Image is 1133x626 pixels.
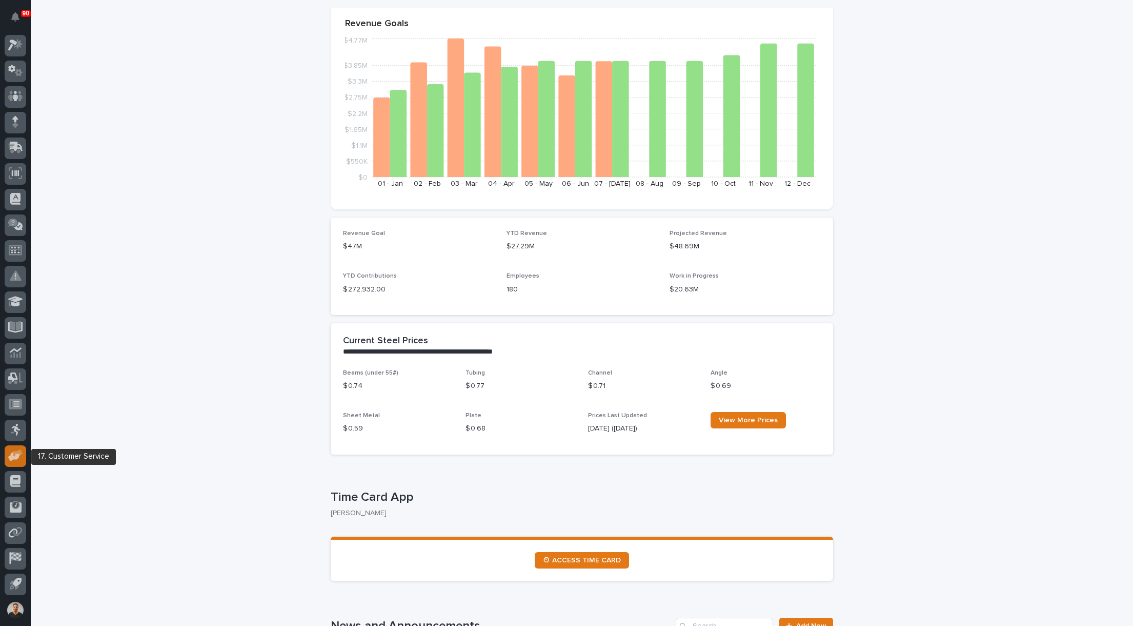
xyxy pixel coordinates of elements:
p: $20.63M [670,284,821,295]
p: 90 [23,10,29,17]
div: Notifications90 [13,12,26,29]
text: 05 - May [524,180,553,187]
tspan: $4.77M [343,37,368,44]
text: 03 - Mar [451,180,478,187]
span: View More Prices [719,417,778,424]
p: [PERSON_NAME] [331,509,825,518]
span: Tubing [466,370,485,376]
text: 04 - Apr [488,180,515,187]
span: Revenue Goal [343,230,385,237]
text: 07 - [DATE] [594,180,631,187]
text: 02 - Feb [414,180,441,187]
tspan: $3.85M [343,62,368,69]
button: Notifications [5,6,26,28]
p: $ 0.69 [711,381,821,392]
p: $ 0.59 [343,423,453,434]
tspan: $2.2M [348,110,368,117]
p: $ 0.74 [343,381,453,392]
p: $48.69M [670,241,821,252]
span: Angle [711,370,727,376]
span: YTD Contributions [343,273,397,279]
p: $ 0.68 [466,423,576,434]
p: [DATE] ([DATE]) [588,423,698,434]
p: 180 [507,284,658,295]
p: $ 272,932.00 [343,284,494,295]
p: $27.29M [507,241,658,252]
tspan: $1.1M [351,142,368,149]
span: Employees [507,273,539,279]
span: Channel [588,370,612,376]
tspan: $3.3M [348,78,368,85]
text: 01 - Jan [378,180,403,187]
p: $ 0.71 [588,381,698,392]
span: YTD Revenue [507,230,547,237]
span: Plate [466,413,481,419]
a: ⏲ ACCESS TIME CARD [535,552,629,569]
text: 12 - Dec [784,180,811,187]
tspan: $0 [358,174,368,181]
text: 06 - Jun [562,180,589,187]
span: Beams (under 55#) [343,370,398,376]
span: Projected Revenue [670,230,727,237]
span: ⏲ ACCESS TIME CARD [543,557,621,564]
tspan: $1.65M [345,126,368,133]
tspan: $2.75M [344,94,368,101]
tspan: $550K [346,158,368,165]
p: Time Card App [331,490,829,505]
a: View More Prices [711,412,786,428]
text: 09 - Sep [672,180,701,187]
text: 08 - Aug [636,180,663,187]
text: 10 - Oct [711,180,736,187]
span: Sheet Metal [343,413,380,419]
p: Revenue Goals [345,18,819,30]
h2: Current Steel Prices [343,336,428,347]
text: 11 - Nov [748,180,773,187]
span: Work in Progress [670,273,719,279]
p: $ 0.77 [466,381,576,392]
button: users-avatar [5,599,26,621]
span: Prices Last Updated [588,413,647,419]
p: $47M [343,241,494,252]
